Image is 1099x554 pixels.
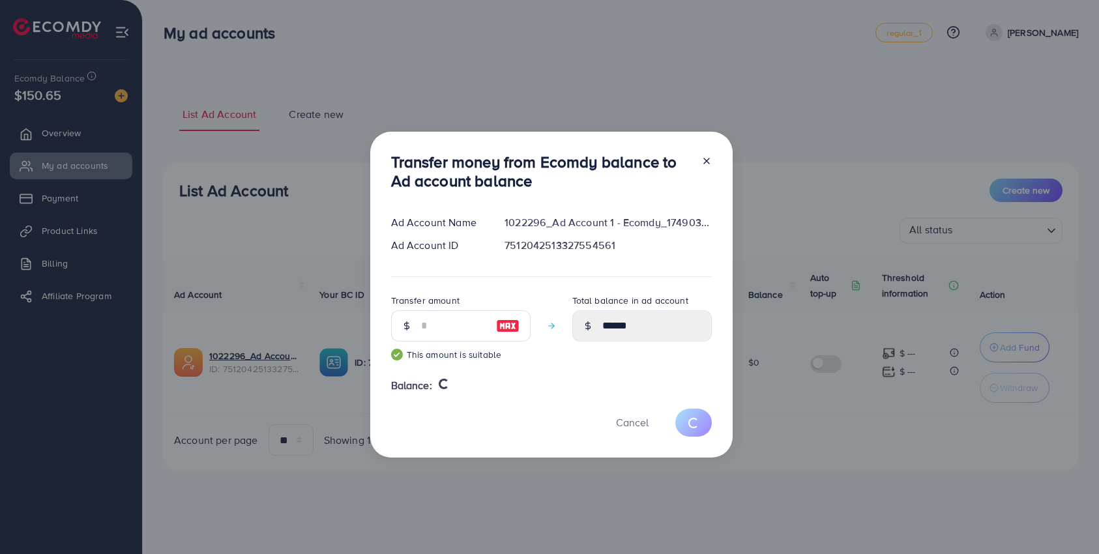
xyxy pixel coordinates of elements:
div: Ad Account Name [381,215,495,230]
img: guide [391,349,403,360]
small: This amount is suitable [391,348,531,361]
div: Ad Account ID [381,238,495,253]
span: Balance: [391,378,432,393]
iframe: Chat [1044,495,1089,544]
img: image [496,318,520,334]
label: Total balance in ad account [572,294,688,307]
h3: Transfer money from Ecomdy balance to Ad account balance [391,153,691,190]
div: 1022296_Ad Account 1 - Ecomdy_1749033699726 [494,215,722,230]
button: Cancel [600,409,665,437]
div: 7512042513327554561 [494,238,722,253]
label: Transfer amount [391,294,460,307]
span: Cancel [616,415,649,430]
